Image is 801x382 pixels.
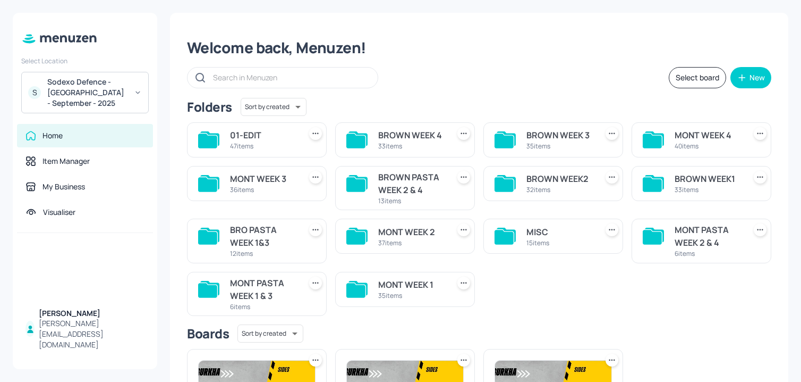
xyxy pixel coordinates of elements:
div: 47 items [230,142,296,151]
div: 36 items [230,185,296,194]
input: Search in Menuzen [213,70,367,85]
div: S [28,86,41,99]
div: BROWN WEEK1 [675,172,741,185]
div: Item Manager [42,156,90,167]
div: Sodexo Defence - [GEOGRAPHIC_DATA] - September - 2025 [47,77,127,109]
div: MONT WEEK 1 [378,278,445,291]
div: 6 items [230,302,296,311]
div: MONT WEEK 2 [378,226,445,238]
div: 40 items [675,142,741,151]
div: MONT WEEK 3 [230,172,296,185]
div: 01-EDIT [230,129,296,142]
div: Visualiser [43,207,75,218]
div: MISC [526,226,593,238]
button: Select board [669,67,726,88]
div: [PERSON_NAME][EMAIL_ADDRESS][DOMAIN_NAME] [39,318,144,350]
div: [PERSON_NAME] [39,308,144,319]
div: Select Location [21,56,149,65]
div: MONT PASTA WEEK 2 & 4 [675,223,741,249]
div: MONT PASTA WEEK 1 & 3 [230,277,296,302]
div: Folders [187,98,232,115]
div: New [749,74,765,81]
div: Sort by created [237,323,303,344]
div: Welcome back, Menuzen! [187,38,771,57]
div: 35 items [378,291,445,300]
div: 12 items [230,249,296,258]
div: Sort by created [241,96,306,118]
div: My Business [42,181,85,192]
div: BROWN WEEK2 [526,172,593,185]
div: BROWN PASTA WEEK 2 & 4 [378,171,445,196]
div: 33 items [378,142,445,151]
div: 35 items [526,142,593,151]
div: BROWN WEEK 4 [378,129,445,142]
div: 33 items [675,185,741,194]
div: Home [42,130,63,141]
div: 32 items [526,185,593,194]
div: BROWN WEEK 3 [526,129,593,142]
div: MONT WEEK 4 [675,129,741,142]
button: New [730,67,771,88]
div: 6 items [675,249,741,258]
div: 37 items [378,238,445,247]
div: 13 items [378,196,445,205]
div: Boards [187,325,229,342]
div: 15 items [526,238,593,247]
div: BRO PASTA WEEK 1&3 [230,223,296,249]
